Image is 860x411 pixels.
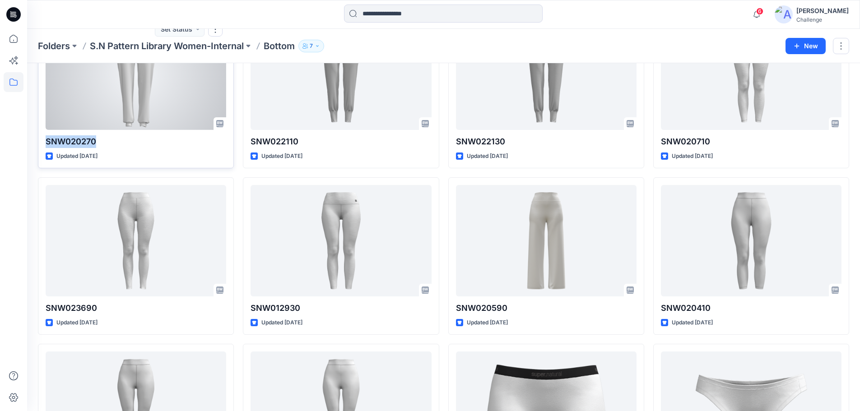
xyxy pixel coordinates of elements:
[251,185,431,296] a: SNW012930
[661,135,841,148] p: SNW020710
[90,40,244,52] a: S.N Pattern Library Women-Internal
[261,318,302,328] p: Updated [DATE]
[796,16,849,23] div: Challenge
[456,302,637,314] p: SNW020590
[56,152,98,161] p: Updated [DATE]
[775,5,793,23] img: avatar
[456,135,637,148] p: SNW022130
[456,185,637,296] a: SNW020590
[298,40,324,52] button: 7
[467,152,508,161] p: Updated [DATE]
[796,5,849,16] div: [PERSON_NAME]
[251,18,431,130] a: SNW022110
[251,135,431,148] p: SNW022110
[467,318,508,328] p: Updated [DATE]
[261,152,302,161] p: Updated [DATE]
[661,185,841,296] a: SNW020410
[786,38,826,54] button: New
[38,40,70,52] a: Folders
[46,18,226,130] a: SNW020270
[672,152,713,161] p: Updated [DATE]
[456,18,637,130] a: SNW022130
[264,40,295,52] p: Bottom
[672,318,713,328] p: Updated [DATE]
[46,135,226,148] p: SNW020270
[310,41,313,51] p: 7
[46,185,226,296] a: SNW023690
[251,302,431,314] p: SNW012930
[661,18,841,130] a: SNW020710
[56,318,98,328] p: Updated [DATE]
[756,8,763,15] span: 6
[661,302,841,314] p: SNW020410
[46,302,226,314] p: SNW023690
